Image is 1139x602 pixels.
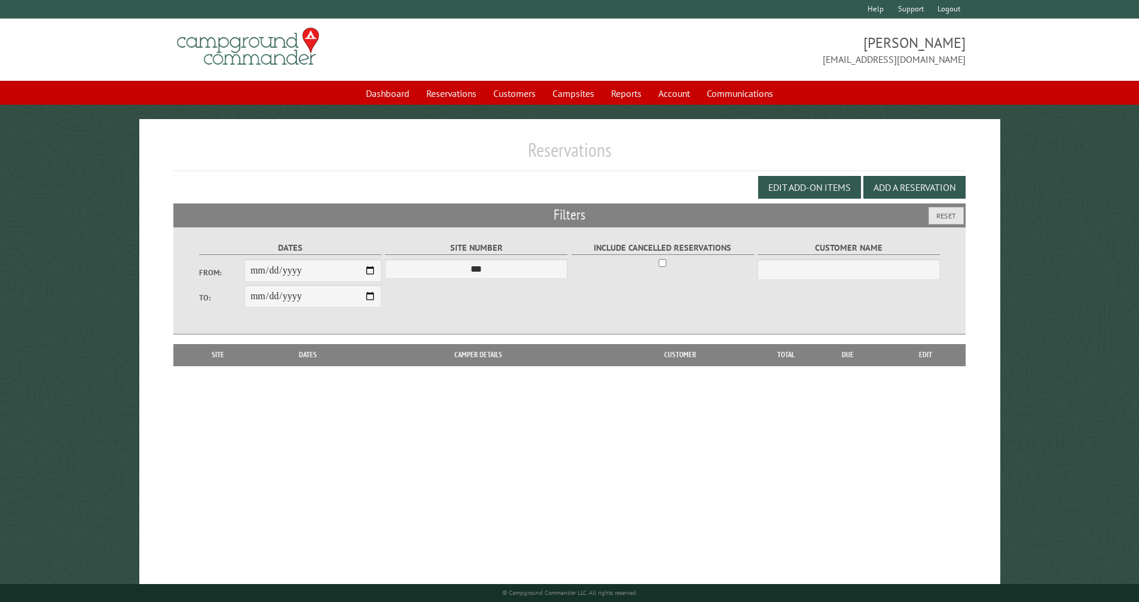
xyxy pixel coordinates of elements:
[810,344,885,366] th: Due
[486,82,543,105] a: Customers
[173,23,323,70] img: Campground Commander
[572,241,754,255] label: Include Cancelled Reservations
[758,176,861,199] button: Edit Add-on Items
[929,207,964,224] button: Reset
[651,82,697,105] a: Account
[359,82,417,105] a: Dashboard
[173,203,966,226] h2: Filters
[359,344,597,366] th: Camper Details
[863,176,966,199] button: Add a Reservation
[199,267,245,278] label: From:
[604,82,649,105] a: Reports
[199,241,381,255] label: Dates
[758,241,940,255] label: Customer Name
[385,241,567,255] label: Site Number
[700,82,780,105] a: Communications
[570,33,966,66] span: [PERSON_NAME] [EMAIL_ADDRESS][DOMAIN_NAME]
[762,344,810,366] th: Total
[173,138,966,171] h1: Reservations
[199,292,245,303] label: To:
[502,589,637,597] small: © Campground Commander LLC. All rights reserved.
[885,344,966,366] th: Edit
[419,82,484,105] a: Reservations
[257,344,359,366] th: Dates
[597,344,762,366] th: Customer
[179,344,257,366] th: Site
[545,82,601,105] a: Campsites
